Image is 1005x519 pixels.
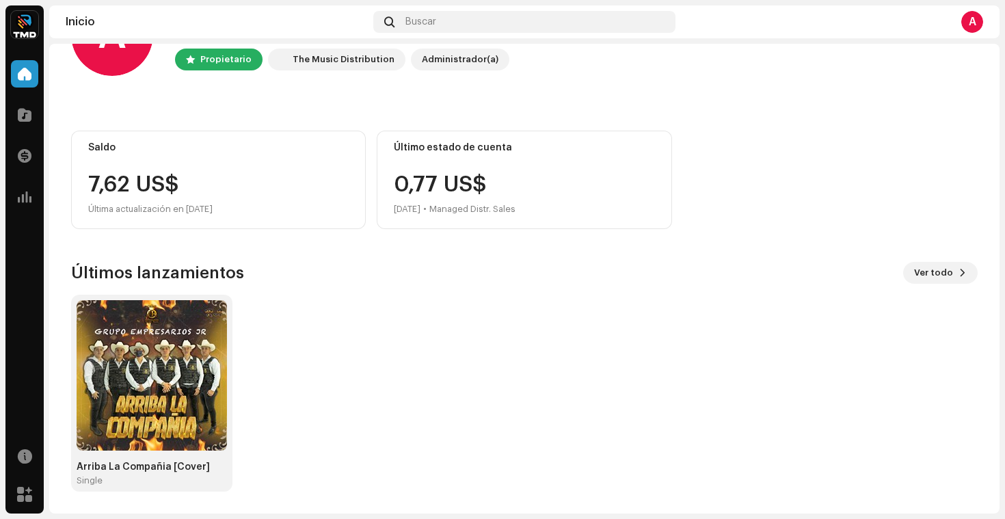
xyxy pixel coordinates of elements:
[77,475,103,486] div: Single
[903,262,978,284] button: Ver todo
[88,201,349,217] div: Última actualización en [DATE]
[293,51,394,68] div: The Music Distribution
[961,11,983,33] div: A
[71,262,244,284] h3: Últimos lanzamientos
[394,201,420,217] div: [DATE]
[11,11,38,38] img: 622bc8f8-b98b-49b5-8c6c-3a84fb01c0a0
[394,142,654,153] div: Último estado de cuenta
[200,51,252,68] div: Propietario
[77,300,227,451] img: ba0f91e7-706e-4231-aa69-e1e9f14919af
[422,51,498,68] div: Administrador(a)
[71,131,366,229] re-o-card-value: Saldo
[271,51,287,68] img: 622bc8f8-b98b-49b5-8c6c-3a84fb01c0a0
[66,16,368,27] div: Inicio
[423,201,427,217] div: •
[377,131,671,229] re-o-card-value: Último estado de cuenta
[405,16,436,27] span: Buscar
[429,201,515,217] div: Managed Distr. Sales
[77,462,227,473] div: Arriba La Compañia [Cover]
[914,259,953,287] span: Ver todo
[88,142,349,153] div: Saldo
